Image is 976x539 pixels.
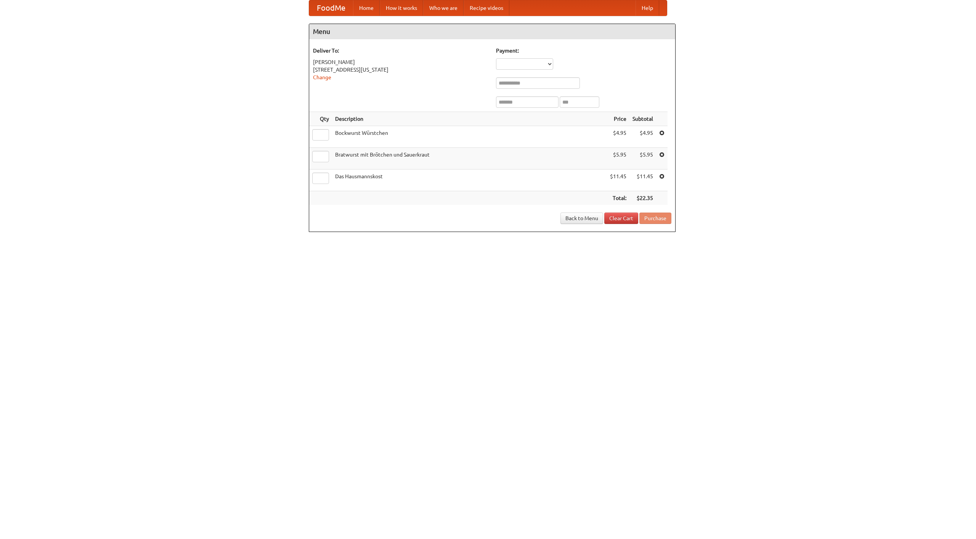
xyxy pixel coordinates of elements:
[607,112,629,126] th: Price
[309,112,332,126] th: Qty
[639,213,671,224] button: Purchase
[636,0,659,16] a: Help
[313,47,488,54] h5: Deliver To:
[313,66,488,74] div: [STREET_ADDRESS][US_STATE]
[332,148,607,170] td: Bratwurst mit Brötchen und Sauerkraut
[607,148,629,170] td: $5.95
[629,191,656,205] th: $22.35
[313,74,331,80] a: Change
[353,0,380,16] a: Home
[629,148,656,170] td: $5.95
[496,47,671,54] h5: Payment:
[464,0,509,16] a: Recipe videos
[560,213,603,224] a: Back to Menu
[313,58,488,66] div: [PERSON_NAME]
[380,0,423,16] a: How it works
[607,170,629,191] td: $11.45
[423,0,464,16] a: Who we are
[332,126,607,148] td: Bockwurst Würstchen
[309,0,353,16] a: FoodMe
[629,112,656,126] th: Subtotal
[629,126,656,148] td: $4.95
[607,126,629,148] td: $4.95
[629,170,656,191] td: $11.45
[332,170,607,191] td: Das Hausmannskost
[607,191,629,205] th: Total:
[309,24,675,39] h4: Menu
[604,213,638,224] a: Clear Cart
[332,112,607,126] th: Description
